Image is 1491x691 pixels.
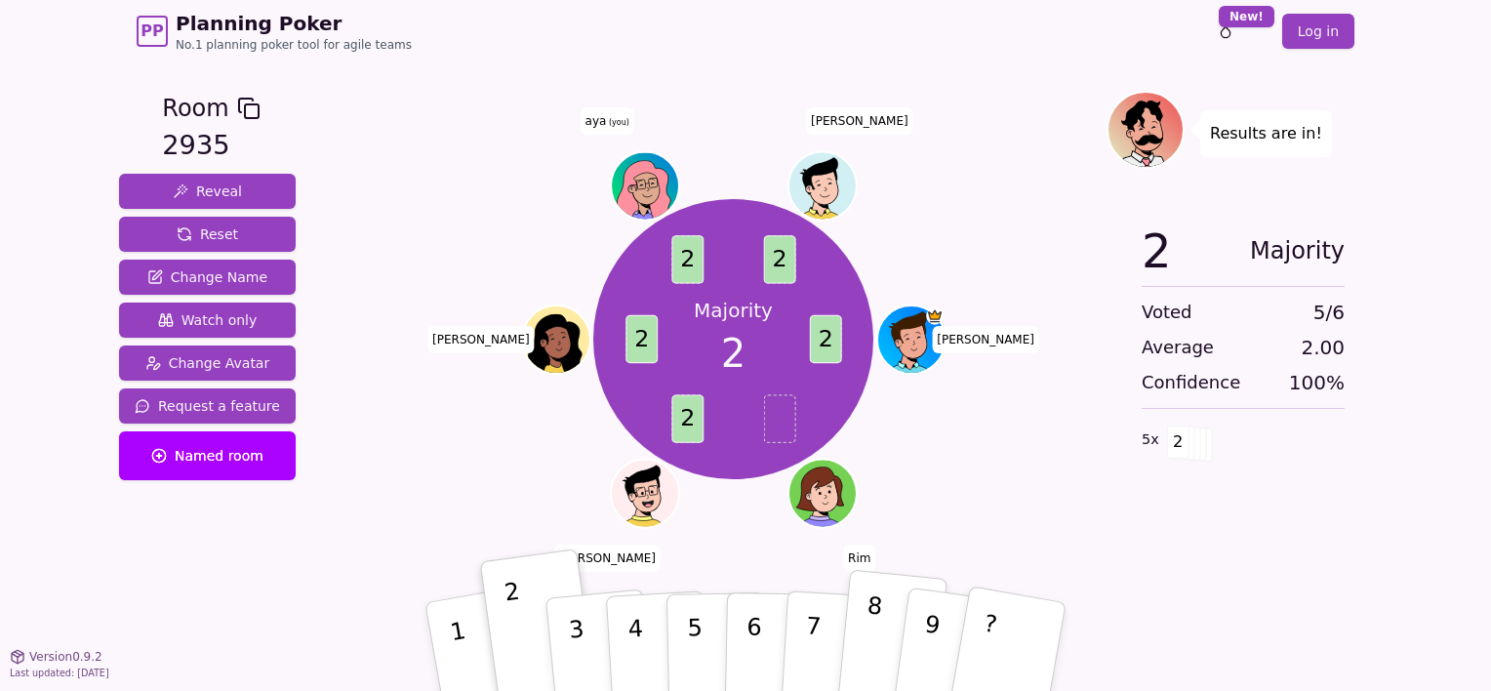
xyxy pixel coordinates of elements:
p: 2 [503,578,532,684]
button: Watch only [119,303,296,338]
span: Click to change your name [581,107,634,135]
span: Voted [1142,299,1192,326]
span: Majority [1250,227,1345,274]
button: New! [1208,14,1243,49]
span: Request a feature [135,396,280,416]
span: Version 0.9.2 [29,649,102,665]
button: Request a feature [119,388,296,424]
button: Reveal [119,174,296,209]
span: 2 [1142,227,1172,274]
span: Watch only [158,310,258,330]
span: 2.00 [1301,334,1345,361]
button: Reset [119,217,296,252]
a: PPPlanning PokerNo.1 planning poker tool for agile teams [137,10,412,53]
span: 5 x [1142,429,1159,451]
a: Log in [1282,14,1354,49]
span: Click to change your name [427,326,535,353]
span: Click to change your name [932,326,1039,353]
div: 2935 [162,126,260,166]
div: New! [1219,6,1274,27]
p: Results are in! [1210,120,1322,147]
span: Named room [151,446,263,466]
span: 2 [625,315,658,363]
span: Click to change your name [843,545,875,572]
span: Reset [177,224,238,244]
p: Majority [694,297,773,324]
span: (you) [606,118,629,127]
span: Arthur is the host [926,307,944,325]
span: Change Name [147,267,267,287]
span: Confidence [1142,369,1240,396]
span: Change Avatar [145,353,270,373]
span: No.1 planning poker tool for agile teams [176,37,412,53]
span: 2 [721,324,745,383]
button: Change Avatar [119,345,296,381]
span: Click to change your name [806,107,913,135]
button: Named room [119,431,296,480]
span: Click to change your name [553,545,661,572]
span: 2 [809,315,841,363]
button: Version0.9.2 [10,649,102,665]
span: 2 [671,395,704,443]
span: Room [162,91,228,126]
span: 2 [1167,426,1189,459]
button: Change Name [119,260,296,295]
span: 2 [671,235,704,283]
button: Click to change your avatar [613,153,677,218]
span: Planning Poker [176,10,412,37]
span: 2 [763,235,795,283]
span: 100 % [1289,369,1345,396]
span: Average [1142,334,1214,361]
span: PP [141,20,163,43]
span: Reveal [173,182,242,201]
span: 5 / 6 [1313,299,1345,326]
span: Last updated: [DATE] [10,668,109,678]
